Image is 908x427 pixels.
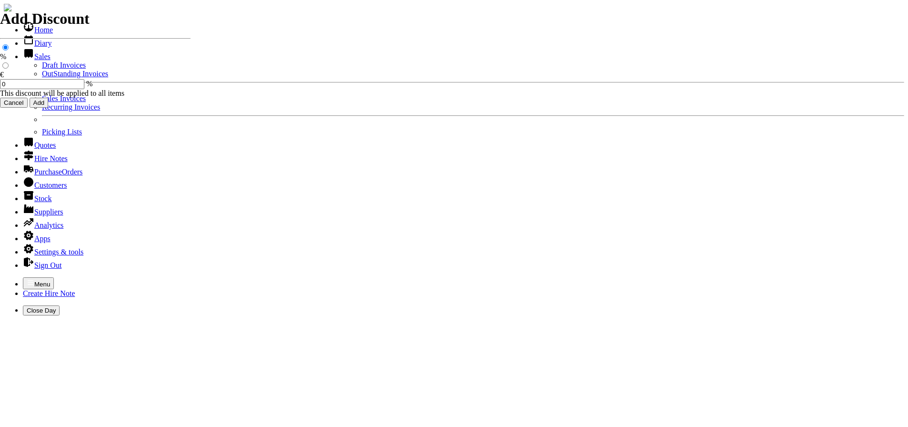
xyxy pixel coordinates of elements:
a: Sign Out [23,261,61,269]
a: Settings & tools [23,248,83,256]
a: Quotes [23,141,56,149]
a: Analytics [23,221,63,229]
a: Suppliers [23,208,63,216]
button: Close Day [23,305,60,315]
a: Create Hire Note [23,289,75,297]
li: Hire Notes [23,150,904,163]
a: Picking Lists [42,128,82,136]
a: Customers [23,181,67,189]
button: Menu [23,277,54,289]
input: % [2,44,9,51]
a: PurchaseOrders [23,168,82,176]
a: Hire Notes [23,154,68,163]
a: Apps [23,234,51,243]
a: Stock [23,194,51,203]
li: Stock [23,190,904,203]
li: Sales [23,48,904,136]
span: % [86,80,92,88]
li: Suppliers [23,203,904,216]
ul: Sales [23,61,904,136]
input: € [2,62,9,69]
input: Add [30,98,49,108]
